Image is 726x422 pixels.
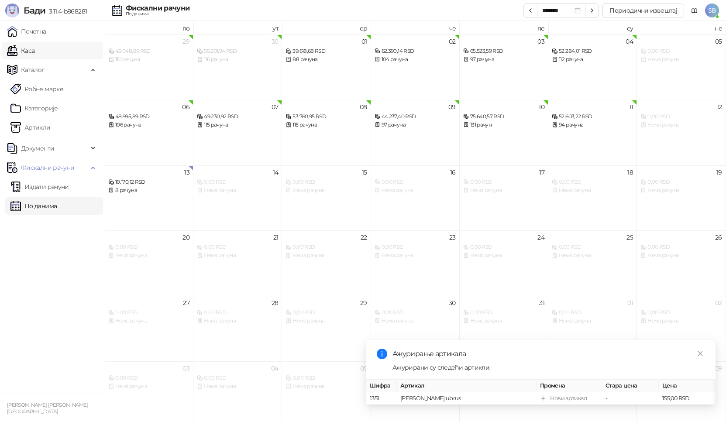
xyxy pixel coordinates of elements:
[537,38,544,45] div: 03
[371,165,460,231] td: 2025-10-16
[602,380,659,392] th: Стара цена
[282,100,371,165] td: 2025-10-08
[272,300,279,306] div: 28
[626,234,633,240] div: 25
[371,21,460,34] th: че
[366,392,397,405] td: 1351
[273,169,279,175] div: 14
[197,55,278,64] div: 116 рачуна
[463,186,544,195] div: Нема рачуна
[548,100,637,165] td: 2025-10-11
[637,100,726,165] td: 2025-10-12
[105,296,193,361] td: 2025-10-27
[272,104,279,110] div: 07
[695,349,705,358] a: Close
[637,21,726,34] th: не
[392,363,705,372] div: Ажурирани су следећи артикли:
[552,178,633,186] div: 0,00 RSD
[272,38,279,45] div: 30
[197,186,278,195] div: Нема рачуна
[629,104,633,110] div: 11
[197,121,278,129] div: 115 рачуна
[552,113,633,121] div: 52.603,22 RSD
[108,309,189,317] div: 0,00 RSD
[397,380,537,392] th: Артикал
[460,34,548,100] td: 2025-10-03
[640,251,722,260] div: Нема рачуна
[197,382,278,391] div: Нема рачуна
[197,251,278,260] div: Нема рачуна
[705,3,719,17] span: SB
[108,243,189,251] div: 0,00 RSD
[552,251,633,260] div: Нема рачуна
[688,3,702,17] a: Документација
[626,38,633,45] div: 04
[539,300,544,306] div: 31
[286,382,367,391] div: Нема рачуна
[552,309,633,317] div: 0,00 RSD
[360,300,367,306] div: 29
[392,349,705,359] div: Ажурирање артикала
[460,165,548,231] td: 2025-10-17
[539,104,544,110] div: 10
[463,47,544,55] div: 65.523,59 RSD
[637,165,726,231] td: 2025-10-19
[286,374,367,382] div: 0,00 RSD
[10,197,57,215] a: По данима
[21,140,54,157] span: Документи
[715,300,722,306] div: 02
[282,21,371,34] th: ср
[375,186,456,195] div: Нема рачуна
[197,317,278,325] div: Нема рачуна
[463,121,544,129] div: 131 рачун
[640,55,722,64] div: Нема рачуна
[550,394,587,403] div: Нови артикал
[552,243,633,251] div: 0,00 RSD
[7,402,88,415] small: [PERSON_NAME] [PERSON_NAME] [GEOGRAPHIC_DATA]
[126,5,189,12] div: Фискални рачуни
[362,169,367,175] div: 15
[640,47,722,55] div: 0,00 RSD
[183,300,189,306] div: 27
[108,374,189,382] div: 0,00 RSD
[449,38,456,45] div: 02
[7,42,34,59] a: Каса
[286,186,367,195] div: Нема рачуна
[193,230,282,296] td: 2025-10-21
[460,21,548,34] th: пе
[548,296,637,361] td: 2025-11-01
[105,230,193,296] td: 2025-10-20
[548,34,637,100] td: 2025-10-04
[21,61,45,79] span: Каталог
[197,374,278,382] div: 0,00 RSD
[397,392,537,405] td: [PERSON_NAME] ubrus
[448,104,456,110] div: 09
[715,234,722,240] div: 26
[286,309,367,317] div: 0,00 RSD
[184,169,189,175] div: 13
[552,47,633,55] div: 52.284,01 RSD
[375,121,456,129] div: 97 рачуна
[537,234,544,240] div: 24
[10,119,51,136] a: ArtikliАртикли
[375,178,456,186] div: 0,00 RSD
[193,34,282,100] td: 2025-09-30
[463,243,544,251] div: 0,00 RSD
[286,121,367,129] div: 115 рачуна
[286,317,367,325] div: Нема рачуна
[10,99,58,117] a: Категорије
[627,300,633,306] div: 01
[659,380,716,392] th: Цена
[45,7,87,15] span: 3.11.4-b868281
[637,296,726,361] td: 2025-11-02
[375,113,456,121] div: 44.237,40 RSD
[548,21,637,34] th: су
[286,243,367,251] div: 0,00 RSD
[697,350,703,357] span: close
[602,3,684,17] button: Периодични извештај
[360,104,367,110] div: 08
[108,47,189,55] div: 43.048,89 RSD
[463,178,544,186] div: 0,00 RSD
[108,317,189,325] div: Нема рачуна
[360,365,367,371] div: 05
